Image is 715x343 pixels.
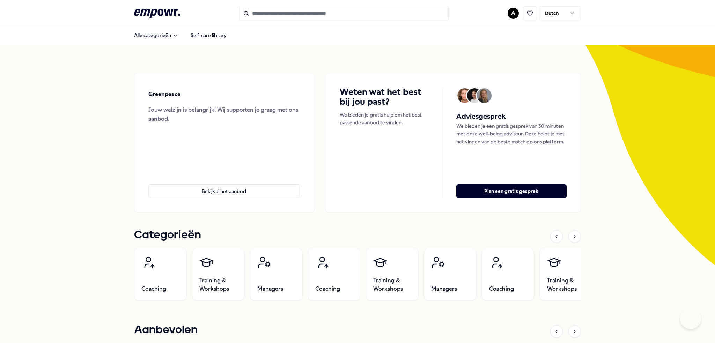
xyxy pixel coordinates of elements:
[340,87,428,107] h4: Weten wat het best bij jou past?
[457,88,472,103] img: Avatar
[467,88,482,103] img: Avatar
[456,184,567,198] button: Plan een gratis gesprek
[373,276,411,293] span: Training & Workshops
[141,285,166,293] span: Coaching
[489,285,514,293] span: Coaching
[340,111,428,127] p: We bieden je gratis hulp om het best passende aanbod te vinden.
[128,28,184,42] button: Alle categorieën
[239,6,449,21] input: Search for products, categories or subcategories
[185,28,232,42] a: Self-care library
[148,90,180,99] p: Greenpeace
[315,285,340,293] span: Coaching
[134,226,201,244] h1: Categorieën
[456,122,567,146] p: We bieden je een gratis gesprek van 30 minuten met onze well-being adviseur. Deze helpt je met he...
[148,173,300,198] a: Bekijk al het aanbod
[192,248,244,300] a: Training & Workshops
[128,28,232,42] nav: Main
[482,248,534,300] a: Coaching
[250,248,302,300] a: Managers
[424,248,476,300] a: Managers
[508,8,519,19] button: A
[148,105,300,123] div: Jouw welzijn is belangrijk! Wij supporten je graag met ons aanbod.
[680,308,701,329] iframe: Help Scout Beacon - Open
[134,248,186,300] a: Coaching
[308,248,360,300] a: Coaching
[456,111,567,122] h5: Adviesgesprek
[431,285,457,293] span: Managers
[257,285,283,293] span: Managers
[366,248,418,300] a: Training & Workshops
[540,248,592,300] a: Training & Workshops
[477,88,492,103] img: Avatar
[199,276,237,293] span: Training & Workshops
[148,184,300,198] button: Bekijk al het aanbod
[547,276,585,293] span: Training & Workshops
[134,321,198,339] h1: Aanbevolen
